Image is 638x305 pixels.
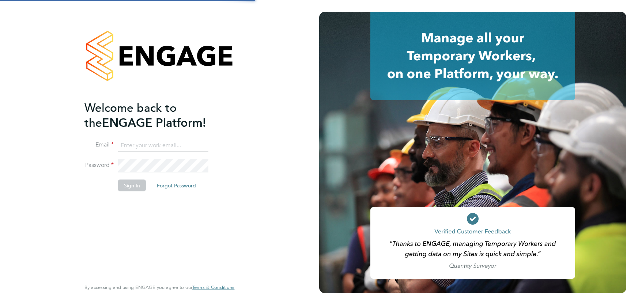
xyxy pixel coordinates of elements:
[192,284,234,290] span: Terms & Conditions
[118,139,208,152] input: Enter your work email...
[192,285,234,290] a: Terms & Conditions
[84,100,177,130] span: Welcome back to the
[84,161,114,169] label: Password
[84,284,234,290] span: By accessing and using ENGAGE you agree to our
[84,141,114,149] label: Email
[118,180,146,191] button: Sign In
[84,100,227,130] h2: ENGAGE Platform!
[151,180,202,191] button: Forgot Password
